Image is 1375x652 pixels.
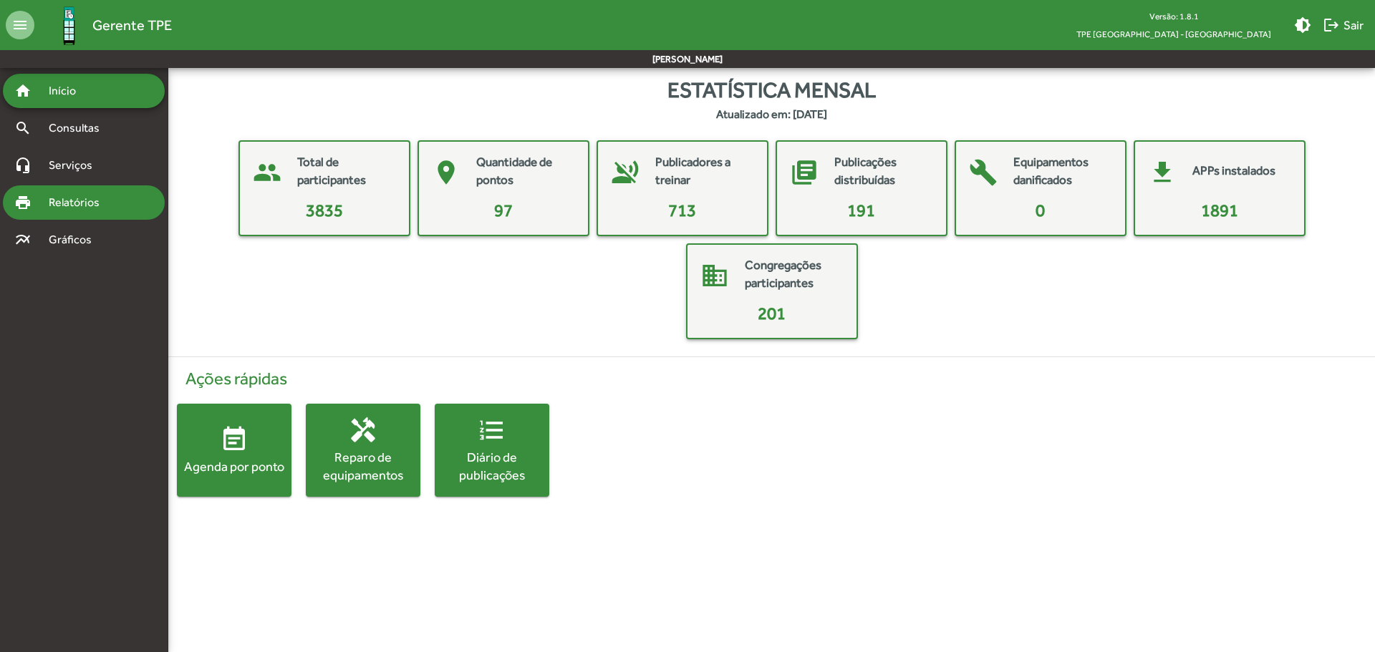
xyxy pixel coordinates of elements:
[349,416,377,444] mat-icon: handyman
[6,11,34,39] mat-icon: menu
[220,425,249,454] mat-icon: event_note
[40,194,118,211] span: Relatórios
[847,200,875,220] span: 191
[478,416,506,444] mat-icon: format_list_numbered
[1141,151,1184,194] mat-icon: get_app
[604,151,647,194] mat-icon: voice_over_off
[667,74,876,106] span: Estatística mensal
[40,82,97,99] span: Início
[425,151,468,194] mat-icon: place
[14,194,32,211] mat-icon: print
[1317,12,1369,38] button: Sair
[1323,16,1340,34] mat-icon: logout
[14,231,32,248] mat-icon: multiline_chart
[14,82,32,99] mat-icon: home
[40,120,118,137] span: Consultas
[716,106,827,123] strong: Atualizado em: [DATE]
[1294,16,1311,34] mat-icon: brightness_medium
[306,404,420,497] button: Reparo de equipamentos
[435,404,549,497] button: Diário de publicações
[476,153,574,190] mat-card-title: Quantidade de pontos
[1192,162,1275,180] mat-card-title: APPs instalados
[34,2,172,49] a: Gerente TPE
[1065,7,1283,25] div: Versão: 1.8.1
[1201,200,1238,220] span: 1891
[46,2,92,49] img: Logo
[1065,25,1283,43] span: TPE [GEOGRAPHIC_DATA] - [GEOGRAPHIC_DATA]
[962,151,1005,194] mat-icon: build
[1036,200,1045,220] span: 0
[14,120,32,137] mat-icon: search
[177,457,291,475] div: Agenda por ponto
[306,448,420,484] div: Reparo de equipamentos
[758,303,786,323] span: 201
[494,200,513,220] span: 97
[693,254,736,297] mat-icon: domain
[246,151,289,194] mat-icon: people
[1013,153,1111,190] mat-card-title: Equipamentos danificados
[668,200,696,220] span: 713
[745,256,842,293] mat-card-title: Congregações participantes
[177,369,1366,389] h4: Ações rápidas
[655,153,753,190] mat-card-title: Publicadores a treinar
[14,157,32,174] mat-icon: headset_mic
[306,200,343,220] span: 3835
[834,153,932,190] mat-card-title: Publicações distribuídas
[783,151,826,194] mat-icon: library_books
[435,448,549,484] div: Diário de publicações
[297,153,395,190] mat-card-title: Total de participantes
[177,404,291,497] button: Agenda por ponto
[40,231,111,248] span: Gráficos
[92,14,172,37] span: Gerente TPE
[40,157,112,174] span: Serviços
[1323,12,1364,38] span: Sair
